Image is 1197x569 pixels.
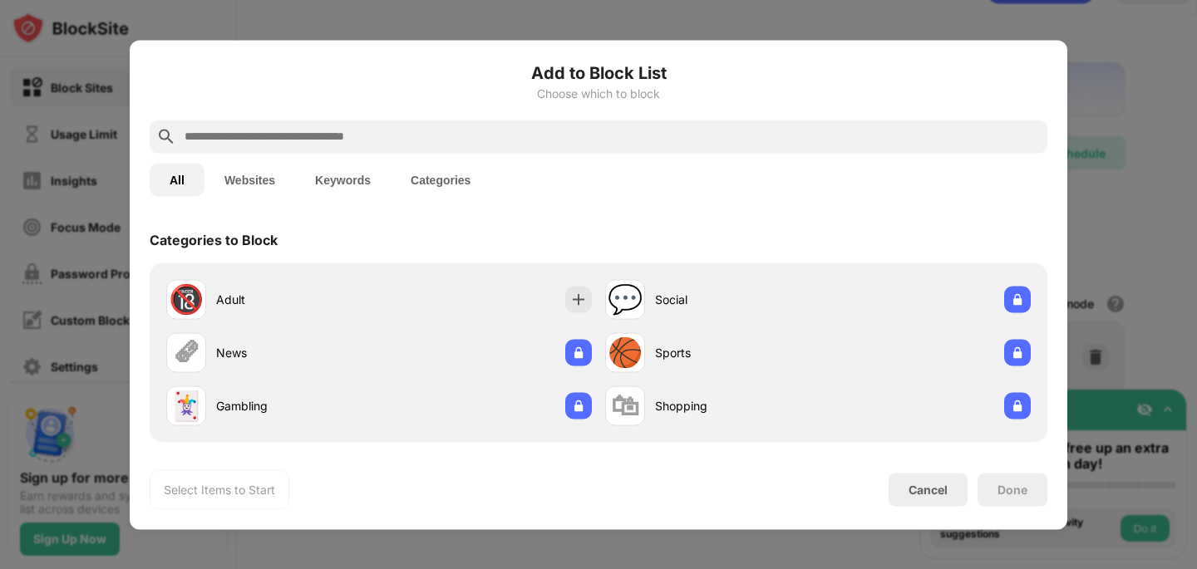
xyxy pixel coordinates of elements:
[295,163,391,196] button: Keywords
[169,389,204,423] div: 🃏
[150,86,1047,100] div: Choose which to block
[608,282,643,316] div: 💬
[156,126,176,146] img: search.svg
[655,397,818,414] div: Shopping
[150,163,204,196] button: All
[164,481,275,498] div: Select Items to Start
[150,231,278,248] div: Categories to Block
[204,163,295,196] button: Websites
[216,397,379,414] div: Gambling
[216,291,379,308] div: Adult
[169,282,204,316] div: 🔞
[611,389,639,423] div: 🛍
[608,336,643,370] div: 🏀
[909,483,948,497] div: Cancel
[216,344,379,361] div: News
[655,291,818,308] div: Social
[997,483,1027,496] div: Done
[150,60,1047,85] h6: Add to Block List
[172,336,200,370] div: 🗞
[391,163,490,196] button: Categories
[655,344,818,361] div: Sports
